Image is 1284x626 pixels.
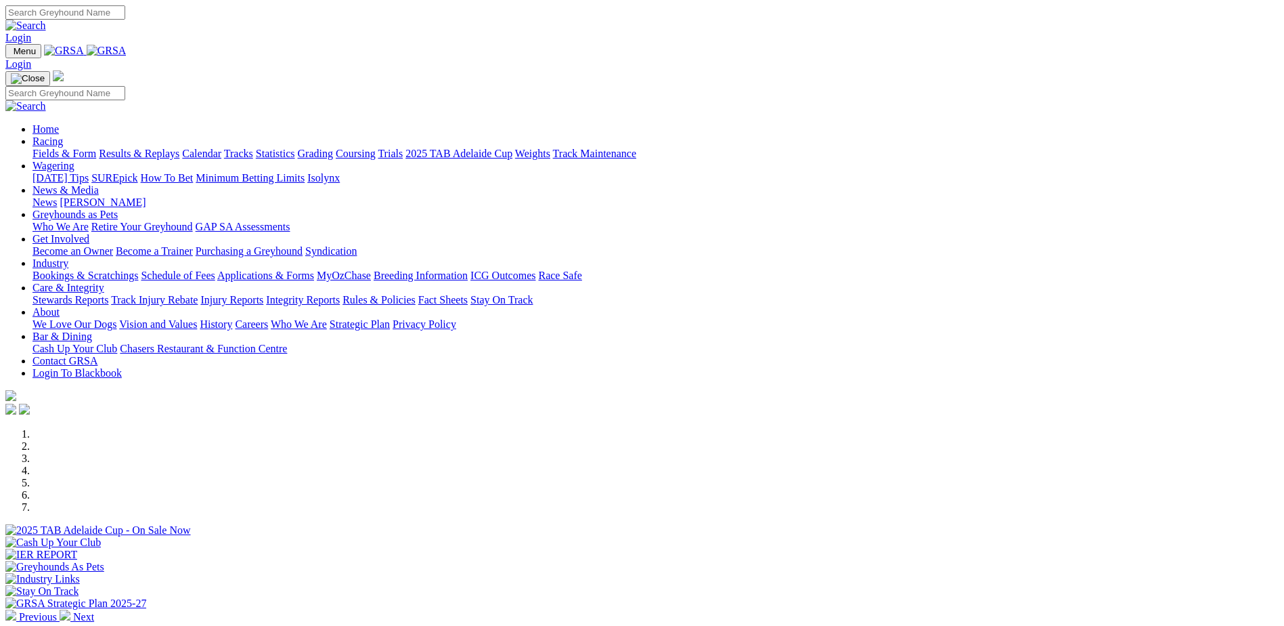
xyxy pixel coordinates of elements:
img: GRSA [87,45,127,57]
a: MyOzChase [317,270,371,281]
a: Minimum Betting Limits [196,172,305,184]
a: We Love Our Dogs [32,318,116,330]
a: Careers [235,318,268,330]
input: Search [5,5,125,20]
img: Greyhounds As Pets [5,561,104,573]
a: Trials [378,148,403,159]
img: IER REPORT [5,549,77,561]
a: Strategic Plan [330,318,390,330]
a: Calendar [182,148,221,159]
a: Contact GRSA [32,355,97,367]
a: Stewards Reports [32,294,108,306]
div: About [32,318,1279,331]
a: Retire Your Greyhound [91,221,193,232]
a: Greyhounds as Pets [32,209,118,220]
div: Racing [32,148,1279,160]
img: logo-grsa-white.png [5,390,16,401]
a: Previous [5,611,60,623]
a: Industry [32,257,68,269]
a: Care & Integrity [32,282,104,293]
a: How To Bet [141,172,194,184]
img: GRSA Strategic Plan 2025-27 [5,598,146,610]
img: twitter.svg [19,404,30,415]
a: Purchasing a Greyhound [196,245,303,257]
a: Cash Up Your Club [32,343,117,354]
a: Vision and Values [119,318,197,330]
a: Chasers Restaurant & Function Centre [120,343,287,354]
a: About [32,306,60,318]
a: Fields & Form [32,148,96,159]
button: Toggle navigation [5,44,41,58]
img: logo-grsa-white.png [53,70,64,81]
a: Login [5,32,31,43]
a: ICG Outcomes [470,270,535,281]
a: Syndication [305,245,357,257]
img: chevron-left-pager-white.svg [5,610,16,621]
img: facebook.svg [5,404,16,415]
a: Schedule of Fees [141,270,215,281]
a: Isolynx [307,172,340,184]
a: Rules & Policies [342,294,416,306]
a: SUREpick [91,172,137,184]
a: Home [32,123,59,135]
a: News & Media [32,184,99,196]
span: Menu [14,46,36,56]
a: Privacy Policy [393,318,456,330]
a: Login [5,58,31,70]
img: Search [5,100,46,112]
a: Racing [32,135,63,147]
img: Search [5,20,46,32]
a: Coursing [336,148,376,159]
a: Who We Are [271,318,327,330]
img: Cash Up Your Club [5,537,101,549]
div: Bar & Dining [32,343,1279,355]
span: Previous [19,611,57,623]
a: Track Maintenance [553,148,636,159]
img: Industry Links [5,573,80,585]
a: Statistics [256,148,295,159]
img: chevron-right-pager-white.svg [60,610,70,621]
span: Next [73,611,94,623]
a: Race Safe [538,270,581,281]
a: Track Injury Rebate [111,294,198,306]
a: Bookings & Scratchings [32,270,138,281]
a: History [200,318,232,330]
div: Wagering [32,172,1279,184]
a: Who We Are [32,221,89,232]
a: Login To Blackbook [32,367,122,379]
a: Integrity Reports [266,294,340,306]
a: Injury Reports [200,294,263,306]
a: Next [60,611,94,623]
img: Close [11,73,45,84]
a: Stay On Track [470,294,533,306]
input: Search [5,86,125,100]
div: Care & Integrity [32,294,1279,306]
a: Weights [515,148,550,159]
img: GRSA [44,45,84,57]
a: News [32,196,57,208]
a: Grading [298,148,333,159]
div: Industry [32,270,1279,282]
a: Become a Trainer [116,245,193,257]
div: News & Media [32,196,1279,209]
a: 2025 TAB Adelaide Cup [405,148,512,159]
button: Toggle navigation [5,71,50,86]
a: Applications & Forms [217,270,314,281]
div: Greyhounds as Pets [32,221,1279,233]
img: Stay On Track [5,585,79,598]
div: Get Involved [32,245,1279,257]
a: GAP SA Assessments [196,221,290,232]
a: Wagering [32,160,74,171]
a: Bar & Dining [32,331,92,342]
a: Get Involved [32,233,89,245]
a: Become an Owner [32,245,113,257]
a: [DATE] Tips [32,172,89,184]
img: 2025 TAB Adelaide Cup - On Sale Now [5,524,191,537]
a: [PERSON_NAME] [60,196,146,208]
a: Tracks [224,148,253,159]
a: Results & Replays [99,148,179,159]
a: Breeding Information [374,270,468,281]
a: Fact Sheets [418,294,468,306]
